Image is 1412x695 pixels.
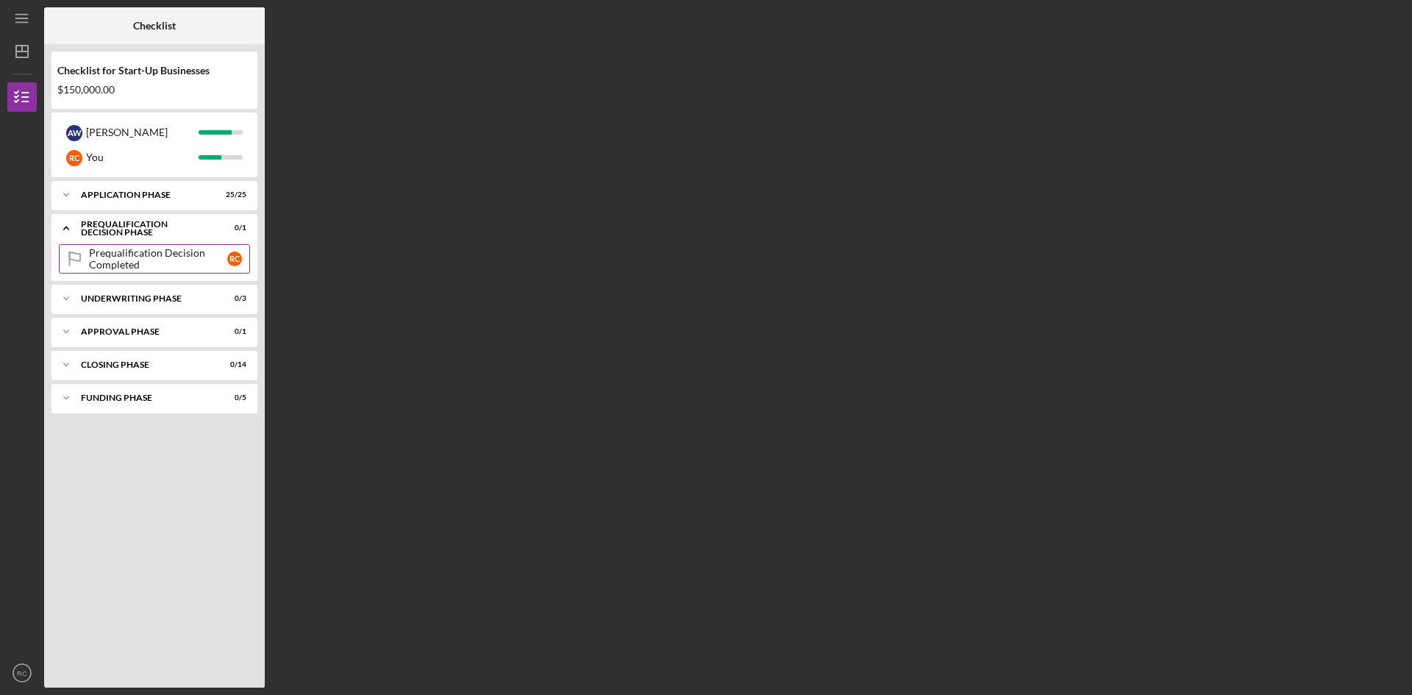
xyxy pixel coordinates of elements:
[220,360,246,369] div: 0 / 14
[86,145,199,170] div: You
[7,658,37,688] button: RC
[220,190,246,199] div: 25 / 25
[220,393,246,402] div: 0 / 5
[220,224,246,232] div: 0 / 1
[89,247,227,271] div: Prequalification Decision Completed
[133,20,176,32] b: Checklist
[81,294,210,303] div: Underwriting Phase
[220,294,246,303] div: 0 / 3
[81,190,210,199] div: Application Phase
[81,360,210,369] div: Closing Phase
[81,393,210,402] div: Funding Phase
[220,327,246,336] div: 0 / 1
[59,244,250,274] a: Prequalification Decision CompletedRC
[81,220,210,237] div: Prequalification Decision Phase
[66,125,82,141] div: A W
[17,669,27,677] text: RC
[81,327,210,336] div: Approval Phase
[57,84,252,96] div: $150,000.00
[86,120,199,145] div: [PERSON_NAME]
[57,65,252,76] div: Checklist for Start-Up Businesses
[66,150,82,166] div: R C
[227,252,242,266] div: R C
